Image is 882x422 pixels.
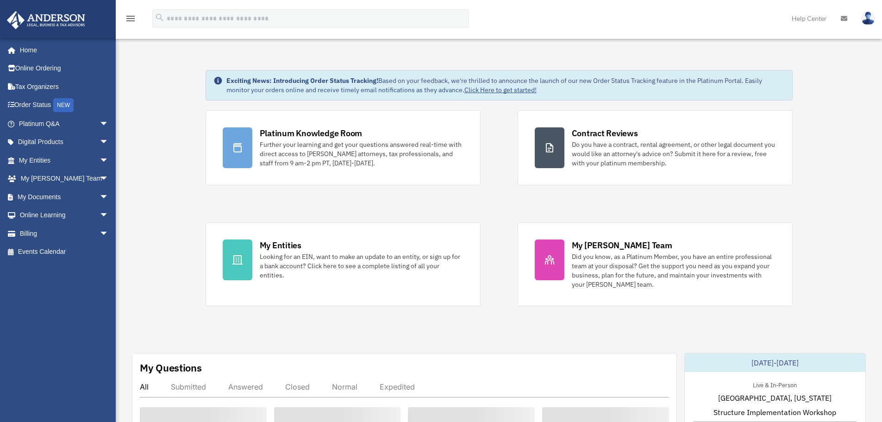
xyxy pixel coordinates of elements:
div: [DATE]-[DATE] [685,353,865,372]
a: Home [6,41,118,59]
div: Further your learning and get your questions answered real-time with direct access to [PERSON_NAM... [260,140,463,168]
a: menu [125,16,136,24]
a: My Entitiesarrow_drop_down [6,151,123,170]
a: My Documentsarrow_drop_down [6,188,123,206]
div: Based on your feedback, we're thrilled to announce the launch of our new Order Status Tracking fe... [226,76,785,94]
span: arrow_drop_down [100,206,118,225]
span: arrow_drop_down [100,151,118,170]
a: Events Calendar [6,243,123,261]
div: Answered [228,382,263,391]
div: Submitted [171,382,206,391]
a: Online Ordering [6,59,123,78]
a: Contract Reviews Do you have a contract, rental agreement, or other legal document you would like... [518,110,793,185]
div: Normal [332,382,357,391]
a: My Entities Looking for an EIN, want to make an update to an entity, or sign up for a bank accoun... [206,222,481,306]
strong: Exciting News: Introducing Order Status Tracking! [226,76,378,85]
span: arrow_drop_down [100,133,118,152]
a: Platinum Q&Aarrow_drop_down [6,114,123,133]
span: arrow_drop_down [100,114,118,133]
img: User Pic [861,12,875,25]
div: Contract Reviews [572,127,638,139]
div: My Entities [260,239,301,251]
a: My [PERSON_NAME] Team Did you know, as a Platinum Member, you have an entire professional team at... [518,222,793,306]
div: My Questions [140,361,202,375]
span: Structure Implementation Workshop [713,407,836,418]
div: Did you know, as a Platinum Member, you have an entire professional team at your disposal? Get th... [572,252,776,289]
a: Billingarrow_drop_down [6,224,123,243]
a: Click Here to get started! [464,86,537,94]
div: Do you have a contract, rental agreement, or other legal document you would like an attorney's ad... [572,140,776,168]
div: Live & In-Person [745,379,804,389]
img: Anderson Advisors Platinum Portal [4,11,88,29]
div: Platinum Knowledge Room [260,127,363,139]
i: menu [125,13,136,24]
span: [GEOGRAPHIC_DATA], [US_STATE] [718,392,832,403]
a: Online Learningarrow_drop_down [6,206,123,225]
div: NEW [53,98,74,112]
span: arrow_drop_down [100,188,118,207]
a: Platinum Knowledge Room Further your learning and get your questions answered real-time with dire... [206,110,481,185]
div: Expedited [380,382,415,391]
span: arrow_drop_down [100,224,118,243]
div: My [PERSON_NAME] Team [572,239,672,251]
a: Tax Organizers [6,77,123,96]
div: Looking for an EIN, want to make an update to an entity, or sign up for a bank account? Click her... [260,252,463,280]
a: Order StatusNEW [6,96,123,115]
span: arrow_drop_down [100,170,118,189]
a: My [PERSON_NAME] Teamarrow_drop_down [6,170,123,188]
a: Digital Productsarrow_drop_down [6,133,123,151]
div: Closed [285,382,310,391]
div: All [140,382,149,391]
i: search [155,13,165,23]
